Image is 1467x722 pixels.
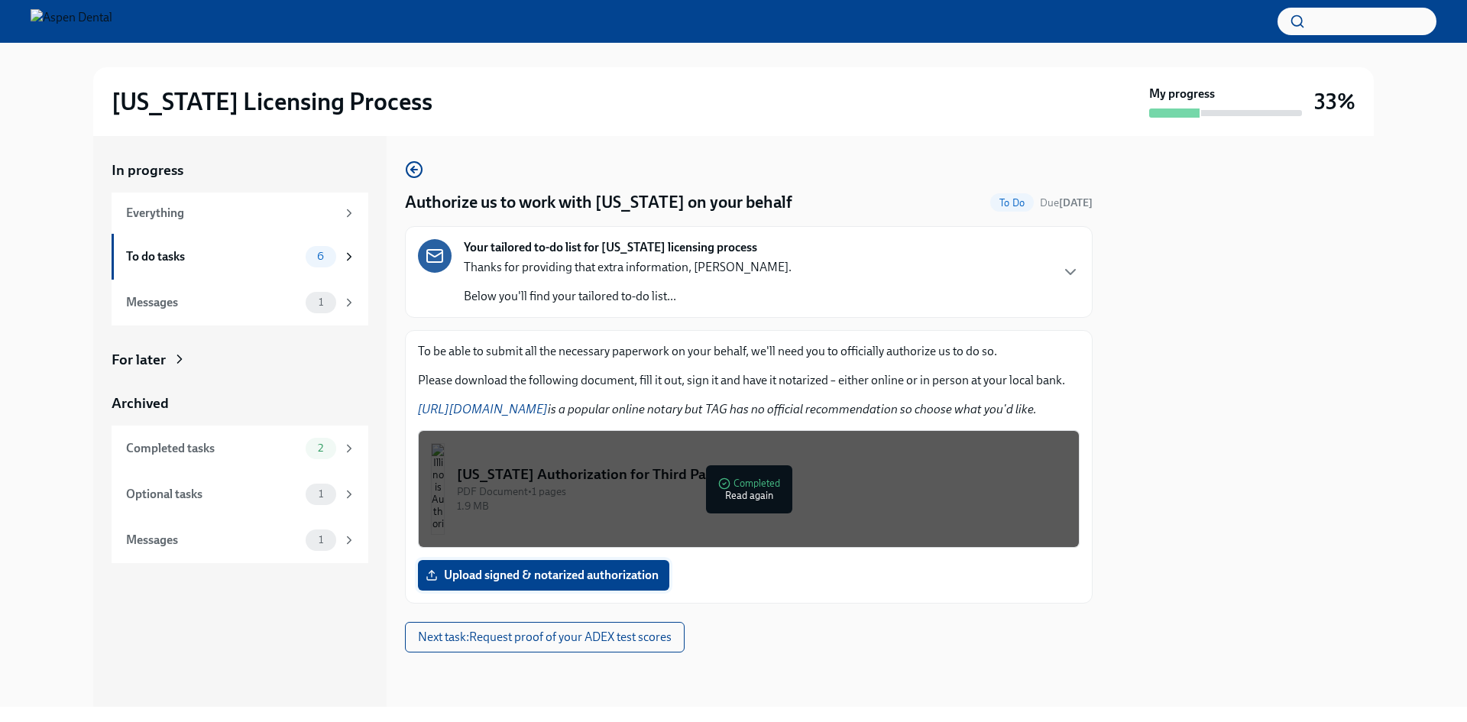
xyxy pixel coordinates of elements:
[112,234,368,280] a: To do tasks6
[464,259,792,276] p: Thanks for providing that extra information, [PERSON_NAME].
[308,251,333,262] span: 6
[1040,196,1093,209] span: Due
[464,288,792,305] p: Below you'll find your tailored to-do list...
[126,294,300,311] div: Messages
[1040,196,1093,210] span: September 1st, 2025 09:00
[405,622,685,652] button: Next task:Request proof of your ADEX test scores
[431,443,445,535] img: Illinois Authorization for Third Party Contact
[1314,88,1355,115] h3: 33%
[418,430,1080,548] button: [US_STATE] Authorization for Third Party ContactPDF Document•1 pages1.9 MBCompletedRead again
[309,296,332,308] span: 1
[112,193,368,234] a: Everything
[457,465,1067,484] div: [US_STATE] Authorization for Third Party Contact
[309,534,332,546] span: 1
[112,426,368,471] a: Completed tasks2
[112,393,368,413] a: Archived
[309,442,332,454] span: 2
[112,350,368,370] a: For later
[31,9,112,34] img: Aspen Dental
[457,499,1067,513] div: 1.9 MB
[1059,196,1093,209] strong: [DATE]
[112,517,368,563] a: Messages1
[126,532,300,549] div: Messages
[418,402,548,416] a: [URL][DOMAIN_NAME]
[112,471,368,517] a: Optional tasks1
[126,248,300,265] div: To do tasks
[464,239,757,256] strong: Your tailored to-do list for [US_STATE] licensing process
[126,205,336,222] div: Everything
[112,86,432,117] h2: [US_STATE] Licensing Process
[112,280,368,325] a: Messages1
[418,343,1080,360] p: To be able to submit all the necessary paperwork on your behalf, we'll need you to officially aut...
[126,440,300,457] div: Completed tasks
[309,488,332,500] span: 1
[418,560,669,591] label: Upload signed & notarized authorization
[418,630,672,645] span: Next task : Request proof of your ADEX test scores
[457,484,1067,499] div: PDF Document • 1 pages
[1149,86,1215,102] strong: My progress
[990,197,1034,209] span: To Do
[405,191,792,214] h4: Authorize us to work with [US_STATE] on your behalf
[126,486,300,503] div: Optional tasks
[112,350,166,370] div: For later
[418,402,1037,416] em: is a popular online notary but TAG has no official recommendation so choose what you'd like.
[112,160,368,180] a: In progress
[418,372,1080,389] p: Please download the following document, fill it out, sign it and have it notarized – either onlin...
[429,568,659,583] span: Upload signed & notarized authorization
